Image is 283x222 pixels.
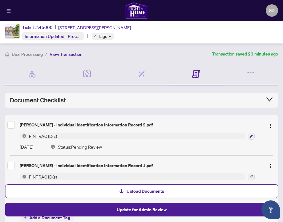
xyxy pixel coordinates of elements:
span: SD [269,7,275,14]
span: home [5,52,9,56]
span: FINTRAC ID(s) [26,133,59,139]
button: Logo [266,161,276,171]
span: Upload Documents [127,186,164,196]
img: IMG-W12215987_1.jpg [5,24,19,38]
button: Update for Admin Review [5,203,278,216]
img: Logo [268,123,273,128]
div: Document Checklist [10,96,273,105]
span: menu [6,9,11,13]
button: Add a Document Tag [21,214,73,221]
span: 4 Tags [94,33,107,40]
img: Document Status [51,144,55,149]
span: View Transaction [50,51,83,57]
span: 45000 [39,25,53,30]
span: Document Checklist [10,96,66,105]
span: FINTRAC ID(s) [26,173,59,180]
img: Status Icon [20,133,26,139]
span: collapsed [266,96,273,103]
img: logo [125,2,148,19]
span: plus [24,216,27,219]
li: / [45,51,47,58]
div: [PERSON_NAME] - Individual Identification Information Record 1.pdf [20,162,261,169]
span: down [108,35,111,38]
span: [DATE] [20,143,33,150]
span: Status: Pending Review [58,184,102,191]
span: Information Updated - Processing Pending [25,33,106,39]
button: Open asap [261,200,280,219]
button: Upload Documents [5,184,278,198]
div: [PERSON_NAME] - Individual Identification Information Record 2.pdf [20,121,261,128]
img: Logo [268,164,273,169]
span: Update for Admin Review [117,205,167,215]
span: Add a Document Tag [29,216,70,220]
img: Status Icon [20,173,26,180]
div: Ticket #: [22,24,53,31]
span: Deal Processing [12,51,43,57]
article: Transaction saved 23 minutes ago [212,51,278,58]
button: Logo [266,120,276,130]
span: Status: Pending Review [58,143,102,150]
span: [STREET_ADDRESS][PERSON_NAME] [58,24,131,31]
span: [DATE] [20,184,33,191]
